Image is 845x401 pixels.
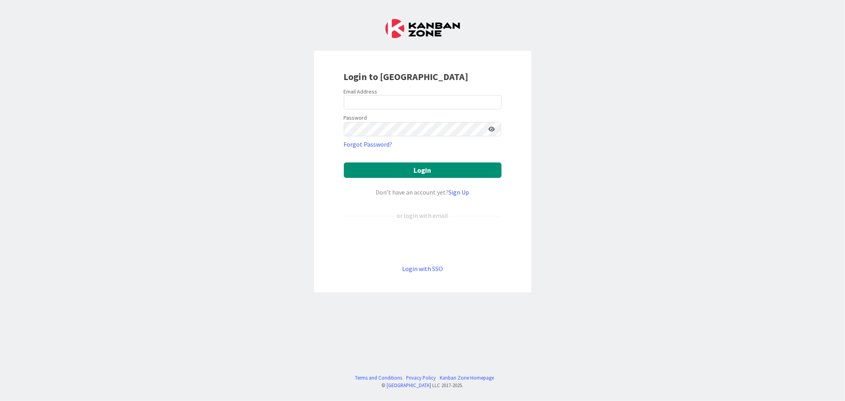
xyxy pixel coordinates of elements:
a: [GEOGRAPHIC_DATA] [387,382,431,388]
label: Password [344,114,367,122]
iframe: Sign in with Google Button [340,233,505,251]
a: Forgot Password? [344,139,393,149]
b: Login to [GEOGRAPHIC_DATA] [344,71,469,83]
a: Terms and Conditions [355,374,402,382]
label: Email Address [344,88,378,95]
div: or login with email [395,211,450,220]
div: © LLC 2017- 2025 . [351,382,494,389]
a: Login with SSO [402,265,443,273]
div: Don’t have an account yet? [344,187,502,197]
a: Privacy Policy [406,374,436,382]
a: Sign Up [449,188,469,196]
button: Login [344,162,502,178]
a: Kanban Zone Homepage [440,374,494,382]
img: Kanban Zone [385,19,460,38]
